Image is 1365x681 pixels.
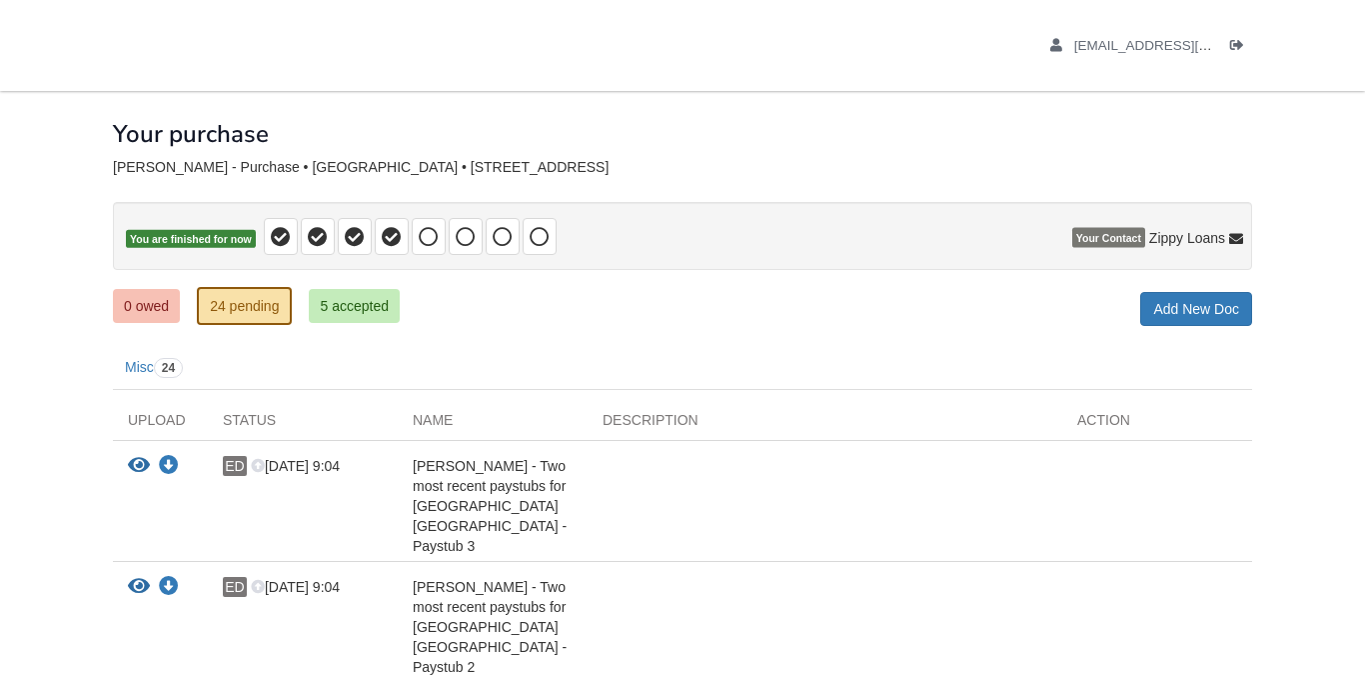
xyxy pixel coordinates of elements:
span: [PERSON_NAME] - Two most recent paystubs for [GEOGRAPHIC_DATA] [GEOGRAPHIC_DATA] - Paystub 3 [413,458,567,554]
span: Your Contact [1072,228,1145,248]
div: Upload [113,410,208,440]
a: edit profile [1050,38,1303,58]
button: View Elizabeth Duffy - Two most recent paystubs for St.Croix Casino Turtle Lake - Paystub 2 [128,577,150,598]
span: Zippy Loans [1149,228,1225,248]
div: Name [398,410,588,440]
span: [DATE] 9:04 [251,579,340,595]
div: Description [588,410,1062,440]
span: 24 [154,358,183,378]
div: Status [208,410,398,440]
div: [PERSON_NAME] - Purchase • [GEOGRAPHIC_DATA] • [STREET_ADDRESS] [113,159,1252,176]
a: Log out [1230,38,1252,58]
span: You are finished for now [126,230,256,249]
span: eliduffy000@gmail.com [1074,38,1303,53]
div: Action [1062,410,1252,440]
button: View Elizabeth Duffy - Two most recent paystubs for St.Croix Casino Turtle Lake - Paystub 3 [128,456,150,477]
span: ED [223,577,247,597]
a: Add New Doc [1140,292,1252,326]
a: 24 pending [197,287,292,325]
a: 5 accepted [309,289,400,323]
span: ED [223,456,247,476]
a: Misc [113,346,195,390]
span: [DATE] 9:04 [251,458,340,474]
a: Download Elizabeth Duffy - Two most recent paystubs for St.Croix Casino Turtle Lake - Paystub 2 [159,580,179,596]
a: 0 owed [113,289,180,323]
h1: Your purchase [113,121,269,147]
span: [PERSON_NAME] - Two most recent paystubs for [GEOGRAPHIC_DATA] [GEOGRAPHIC_DATA] - Paystub 2 [413,579,567,675]
a: Download Elizabeth Duffy - Two most recent paystubs for St.Croix Casino Turtle Lake - Paystub 3 [159,459,179,475]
